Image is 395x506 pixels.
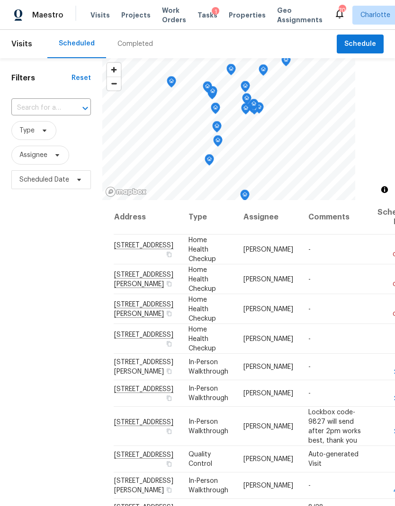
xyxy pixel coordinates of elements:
button: Copy Address [165,427,173,435]
button: Zoom out [107,77,121,90]
span: Lockbox code- 9827 will send after 2pm works best, thank you [308,409,361,444]
div: Map marker [205,154,214,169]
button: Toggle attribution [379,184,390,195]
div: Scheduled [59,39,95,48]
span: [PERSON_NAME] [243,390,293,397]
div: Map marker [212,121,222,136]
div: Map marker [213,135,223,150]
span: [STREET_ADDRESS][PERSON_NAME] [114,478,173,494]
span: Maestro [32,10,63,20]
div: Map marker [259,64,268,79]
th: Assignee [236,200,301,235]
div: Map marker [167,76,176,91]
span: Projects [121,10,151,20]
span: Home Health Checkup [189,326,216,351]
span: Scheduled Date [19,175,69,184]
button: Schedule [337,35,384,54]
span: [PERSON_NAME] [243,456,293,462]
span: - [308,482,311,489]
span: [PERSON_NAME] [243,246,293,253]
span: Charlotte [360,10,390,20]
span: - [308,246,311,253]
span: [STREET_ADDRESS][PERSON_NAME] [114,359,173,375]
span: - [308,335,311,342]
span: Quality Control [189,451,212,467]
th: Type [181,200,236,235]
span: Tasks [197,12,217,18]
span: Type [19,126,35,135]
div: Map marker [254,102,264,117]
div: Map marker [249,99,259,113]
span: [PERSON_NAME] [243,335,293,342]
button: Zoom in [107,63,121,77]
span: Properties [229,10,266,20]
span: [PERSON_NAME] [243,305,293,312]
span: Toggle attribution [382,184,387,195]
div: Reset [72,73,91,83]
button: Open [79,102,92,115]
button: Copy Address [165,339,173,348]
th: Comments [301,200,370,235]
div: Map marker [242,93,251,108]
span: Visits [90,10,110,20]
span: In-Person Walkthrough [189,385,228,401]
button: Copy Address [165,309,173,317]
span: - [308,390,311,397]
span: Home Health Checkup [189,266,216,292]
div: Map marker [207,88,217,103]
span: Geo Assignments [277,6,323,25]
span: In-Person Walkthrough [189,359,228,375]
span: In-Person Walkthrough [189,478,228,494]
div: Map marker [208,86,217,101]
div: Map marker [281,55,291,70]
div: Map marker [241,81,250,96]
span: Visits [11,34,32,54]
button: Copy Address [165,367,173,375]
span: Schedule [344,38,376,50]
span: Auto-generated Visit [308,451,359,467]
span: [PERSON_NAME] [243,423,293,429]
button: Copy Address [165,279,173,288]
div: Map marker [241,103,251,118]
span: - [308,305,311,312]
button: Copy Address [165,486,173,494]
span: In-Person Walkthrough [189,418,228,434]
div: 1 [212,7,219,17]
span: [PERSON_NAME] [243,482,293,489]
span: Home Health Checkup [189,296,216,322]
div: 70 [339,6,345,15]
button: Copy Address [165,460,173,468]
button: Copy Address [165,394,173,402]
span: Home Health Checkup [189,236,216,262]
div: Completed [117,39,153,49]
button: Copy Address [165,250,173,258]
span: - [308,364,311,370]
th: Address [114,200,181,235]
div: Map marker [211,103,220,117]
div: Map marker [203,81,212,96]
span: Assignee [19,150,47,160]
div: Map marker [240,190,250,204]
span: - [308,276,311,282]
span: [PERSON_NAME] [243,276,293,282]
canvas: Map [102,58,355,200]
div: Map marker [226,64,236,79]
input: Search for an address... [11,101,64,115]
h1: Filters [11,73,72,83]
a: Mapbox homepage [105,186,147,197]
span: [PERSON_NAME] [243,364,293,370]
span: Work Orders [162,6,186,25]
